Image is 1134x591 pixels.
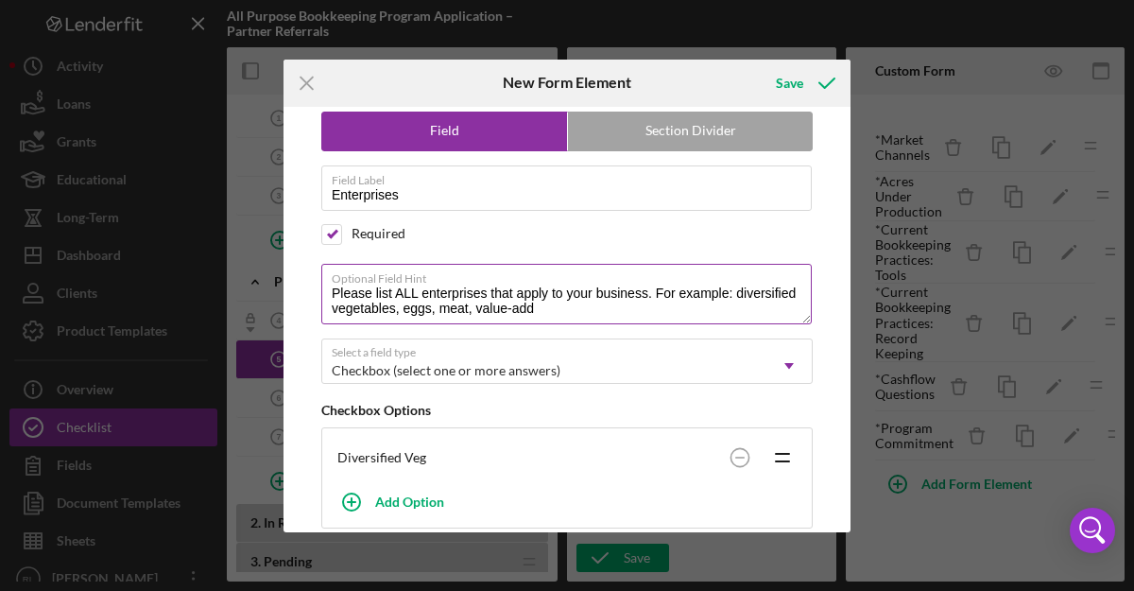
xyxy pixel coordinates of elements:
[321,264,812,324] textarea: Please list ALL enterprises that apply to your business. For example: diversified vegetables, egg...
[15,15,194,142] div: The following questions will help our team to get a better understanding of your current practice...
[332,363,560,378] div: Checkbox (select one or more answers)
[1070,508,1115,553] div: Open Intercom Messenger
[568,113,813,150] label: Section Divider
[321,402,431,418] b: Checkbox Options
[503,74,631,91] h6: New Form Element
[337,450,721,465] div: Diversified Veg
[776,64,803,102] div: Save
[322,113,567,150] label: Field
[757,64,850,102] button: Save
[332,166,812,187] label: Field Label
[352,226,405,241] div: Required
[375,483,444,519] div: Add Option
[332,265,812,286] label: Optional Field Hint
[327,482,807,520] button: Add Option
[15,15,194,142] body: Rich Text Area. Press ALT-0 for help.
